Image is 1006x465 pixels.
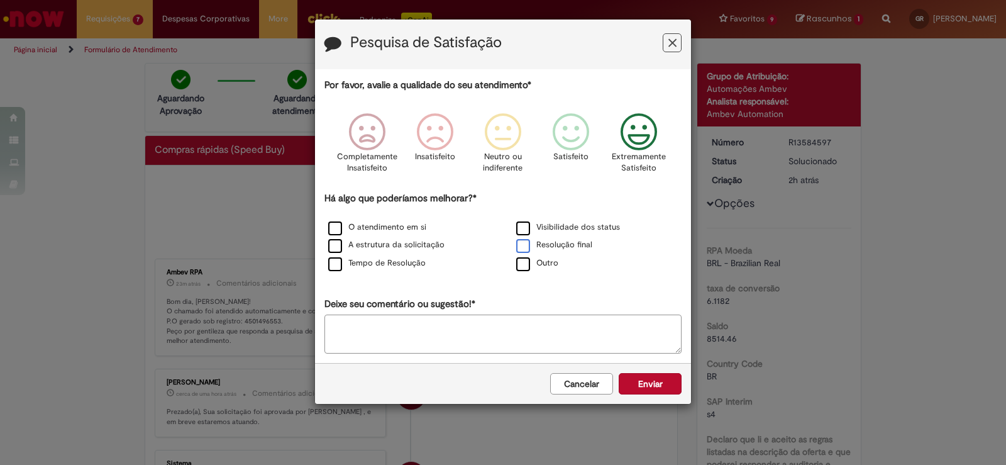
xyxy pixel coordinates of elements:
[328,221,426,233] label: O atendimento em si
[350,35,502,51] label: Pesquisa de Satisfação
[612,151,666,174] p: Extremamente Satisfeito
[334,104,399,190] div: Completamente Insatisfeito
[337,151,397,174] p: Completamente Insatisfeito
[516,221,620,233] label: Visibilidade dos status
[619,373,682,395] button: Enviar
[550,373,613,395] button: Cancelar
[403,104,467,190] div: Insatisfeito
[516,257,558,269] label: Outro
[539,104,603,190] div: Satisfeito
[328,257,426,269] label: Tempo de Resolução
[480,151,526,174] p: Neutro ou indiferente
[328,239,445,251] label: A estrutura da solicitação
[471,104,535,190] div: Neutro ou indiferente
[415,151,455,163] p: Insatisfeito
[324,79,531,92] label: Por favor, avalie a qualidade do seu atendimento*
[607,104,671,190] div: Extremamente Satisfeito
[324,298,475,311] label: Deixe seu comentário ou sugestão!*
[516,239,592,251] label: Resolução final
[324,192,682,273] div: Há algo que poderíamos melhorar?*
[553,151,589,163] p: Satisfeito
